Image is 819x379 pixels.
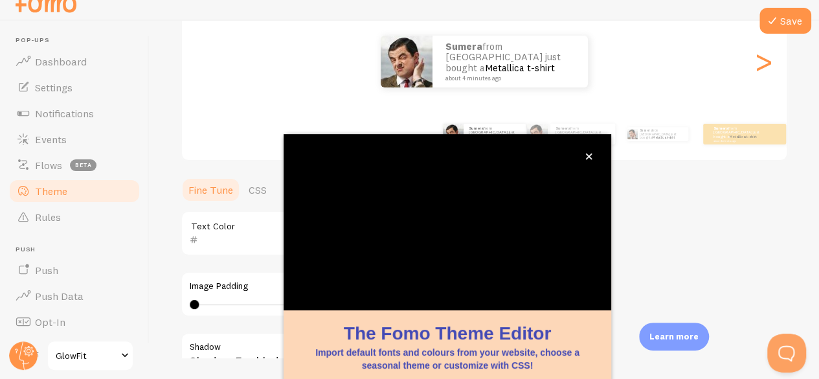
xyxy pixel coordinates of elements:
span: Push [16,246,141,254]
a: Settings [8,75,141,100]
a: Metallica t-shirt [653,135,675,139]
p: from [GEOGRAPHIC_DATA] just bought a [640,127,683,141]
iframe: Help Scout Beacon - Open [767,334,806,373]
h1: The Fomo Theme Editor [299,321,596,346]
img: Fomo [381,36,432,87]
label: Image Padding [190,281,560,292]
span: Opt-In [35,316,65,328]
div: Next slide [756,15,771,108]
span: Dashboard [35,55,87,68]
p: from [GEOGRAPHIC_DATA] just bought a [469,126,521,142]
a: Opt-In [8,309,141,335]
a: Events [8,126,141,152]
a: Fine Tune [181,177,241,203]
div: Learn more [639,323,709,350]
a: Push Data [8,283,141,309]
button: Save [759,8,811,34]
span: beta [70,159,96,171]
a: Metallica t-shirt [485,62,555,74]
img: Fomo [627,129,638,139]
a: Theme [8,178,141,204]
strong: Sumera [640,128,652,132]
span: Push [35,264,58,277]
p: from [GEOGRAPHIC_DATA] just bought a [445,41,575,82]
span: GlowFit [56,348,117,363]
span: Settings [35,81,73,94]
a: Push [8,257,141,283]
span: Pop-ups [16,36,141,45]
img: Fomo [443,124,464,144]
small: about 4 minutes ago [713,139,764,142]
p: from [GEOGRAPHIC_DATA] just bought a [555,126,610,142]
img: Fomo [527,124,548,144]
p: Learn more [649,330,699,343]
strong: Sumera [555,126,570,131]
small: about 4 minutes ago [445,75,571,82]
p: Import default fonts and colours from your website, choose a seasonal theme or customize with CSS! [299,346,596,372]
a: Rules [8,204,141,230]
p: from [GEOGRAPHIC_DATA] just bought a [713,126,765,142]
a: Notifications [8,100,141,126]
span: Flows [35,159,62,172]
a: Flows beta [8,152,141,178]
strong: Sumera [469,126,484,131]
span: Theme [35,185,67,198]
span: Rules [35,211,61,224]
a: CSS [241,177,275,203]
span: Push Data [35,290,84,303]
a: Metallica t-shirt [729,134,757,139]
a: Dashboard [8,49,141,75]
strong: Sumera [713,126,728,131]
button: close, [582,150,596,163]
a: GlowFit [47,340,134,371]
strong: Sumera [445,40,482,52]
span: Events [35,133,67,146]
span: Notifications [35,107,94,120]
